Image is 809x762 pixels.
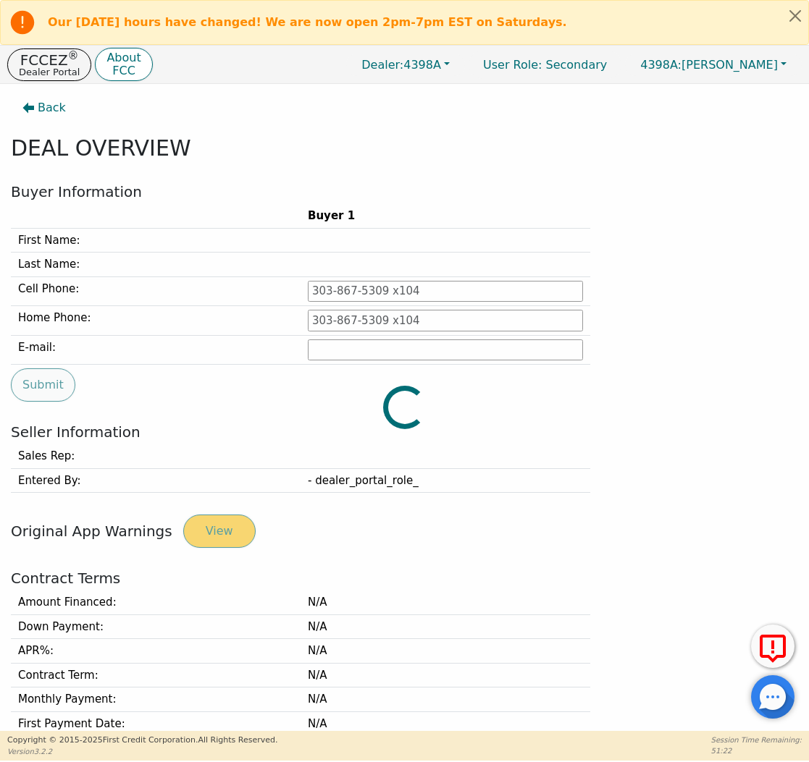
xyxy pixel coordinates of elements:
button: Dealer:4398A [346,54,465,76]
span: 4398A [361,58,441,72]
p: Version 3.2.2 [7,746,277,757]
p: Secondary [469,51,621,79]
span: 4398A: [640,58,682,72]
button: FCCEZ®Dealer Portal [7,48,91,81]
p: Copyright © 2015- 2025 First Credit Corporation. [7,735,277,747]
a: User Role: Secondary [469,51,621,79]
p: FCCEZ [19,53,80,67]
p: 51:22 [711,745,802,756]
button: Close alert [782,1,808,30]
p: About [106,52,141,64]
span: All Rights Reserved. [198,735,277,745]
p: Session Time Remaining: [711,735,802,745]
span: [PERSON_NAME] [640,58,778,72]
sup: ® [68,49,79,62]
span: User Role : [483,58,542,72]
button: Report Error to FCC [751,625,795,668]
button: 4398A:[PERSON_NAME] [625,54,802,76]
p: FCC [106,65,141,77]
p: Dealer Portal [19,67,80,77]
b: Our [DATE] hours have changed! We are now open 2pm-7pm EST on Saturdays. [48,15,567,29]
span: Dealer: [361,58,403,72]
button: AboutFCC [95,48,152,82]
